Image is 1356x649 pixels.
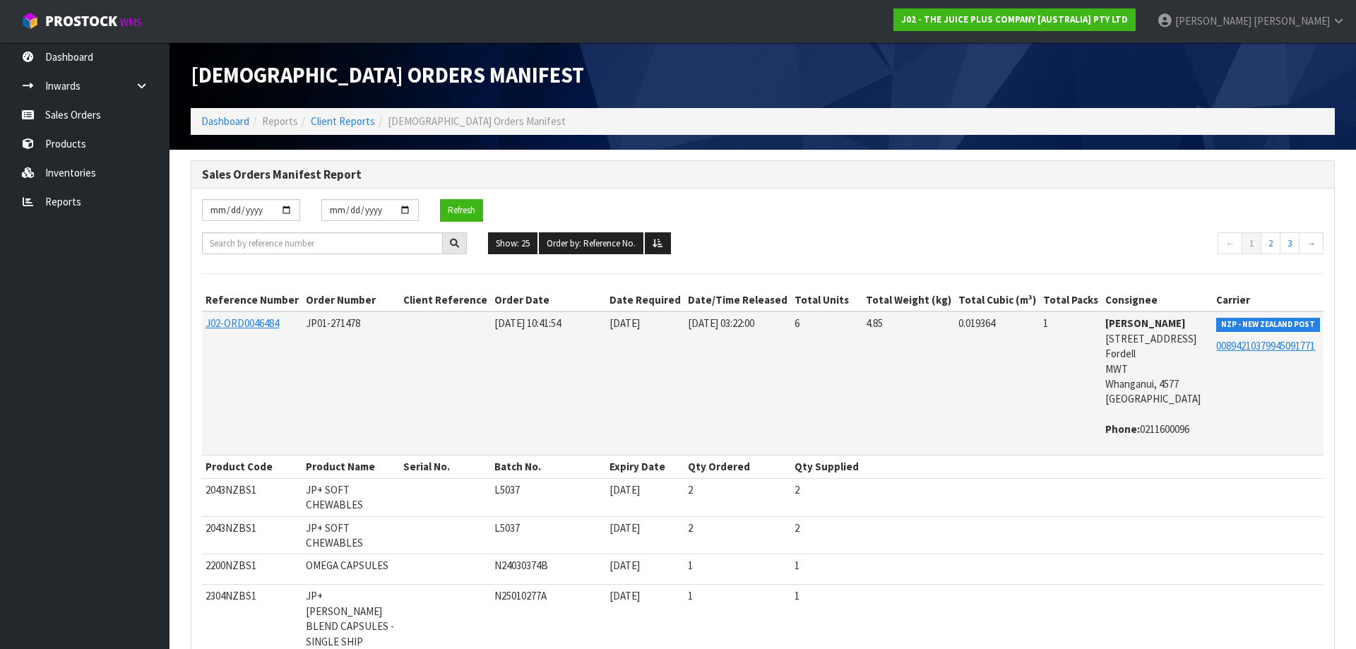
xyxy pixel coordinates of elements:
[791,289,862,311] th: Total Units
[488,232,537,255] button: Show: 25
[795,521,799,535] span: 2
[1175,14,1251,28] span: [PERSON_NAME]
[1242,232,1261,255] a: 1
[1280,232,1299,255] a: 3
[202,168,1324,181] h3: Sales Orders Manifest Report
[1299,232,1324,255] a: →
[494,483,520,496] span: L5037
[606,456,684,478] th: Expiry Date
[262,114,298,128] span: Reports
[688,589,693,602] span: 1
[795,316,799,330] span: 6
[955,289,1040,311] th: Total Cubic (m³)
[440,199,483,222] button: Refresh
[609,589,640,602] span: [DATE]
[306,521,363,549] span: JP+ SOFT CHEWABLES
[202,232,443,254] input: Search by reference number
[494,559,548,572] span: N24030374B
[494,521,520,535] span: L5037
[791,456,862,478] th: Qty Supplied
[191,61,584,88] span: [DEMOGRAPHIC_DATA] Orders Manifest
[206,589,256,602] span: 2304NZBS1
[306,559,388,572] span: OMEGA CAPSULES
[1102,289,1213,311] th: Consignee
[866,316,883,330] span: 4.85
[202,456,302,478] th: Product Code
[1213,289,1324,311] th: Carrier
[45,12,117,30] span: ProStock
[606,289,684,311] th: Date Required
[1254,14,1330,28] span: [PERSON_NAME]
[206,559,256,572] span: 2200NZBS1
[958,316,995,330] span: 0.019364
[795,559,799,572] span: 1
[388,114,566,128] span: [DEMOGRAPHIC_DATA] Orders Manifest
[1105,316,1209,407] address: [STREET_ADDRESS] Fordell MWT Whanganui, 4577 [GEOGRAPHIC_DATA]
[795,483,799,496] span: 2
[120,16,142,29] small: WMS
[306,589,394,648] span: JP+ [PERSON_NAME] BLEND CAPSULES - SINGLE SHIP
[1105,422,1209,436] address: 0211600096
[688,521,693,535] span: 2
[491,289,606,311] th: Order Date
[306,316,360,330] span: JP01-271478
[302,456,400,478] th: Product Name
[201,114,249,128] a: Dashboard
[901,13,1128,25] strong: J02 - THE JUICE PLUS COMPANY [AUSTRALIA] PTY LTD
[306,483,363,511] span: JP+ SOFT CHEWABLES
[202,289,302,311] th: Reference Number
[862,289,955,311] th: Total Weight (kg)
[609,521,640,535] span: [DATE]
[688,483,693,496] span: 2
[206,521,256,535] span: 2043NZBS1
[400,456,491,478] th: Serial No.
[494,316,561,330] span: [DATE] 10:41:54
[609,559,640,572] span: [DATE]
[688,559,693,572] span: 1
[491,456,606,478] th: Batch No.
[1059,232,1324,258] nav: Page navigation
[1105,422,1140,436] strong: phone
[609,316,640,330] span: [DATE]
[21,12,39,30] img: cube-alt.png
[688,316,754,330] span: [DATE] 03:22:00
[1105,316,1186,330] strong: [PERSON_NAME]
[1043,316,1048,330] span: 1
[539,232,643,255] button: Order by: Reference No.
[494,589,547,602] span: N25010277A
[609,483,640,496] span: [DATE]
[1216,318,1320,332] span: NZP - NEW ZEALAND POST
[311,114,375,128] a: Client Reports
[1040,289,1102,311] th: Total Packs
[206,316,279,330] a: J02-ORD0046484
[1216,339,1315,352] a: 00894210379945091771
[206,483,256,496] span: 2043NZBS1
[302,289,400,311] th: Order Number
[684,289,791,311] th: Date/Time Released
[1261,232,1280,255] a: 2
[684,456,791,478] th: Qty Ordered
[1218,232,1242,255] a: ←
[400,289,491,311] th: Client Reference
[795,589,799,602] span: 1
